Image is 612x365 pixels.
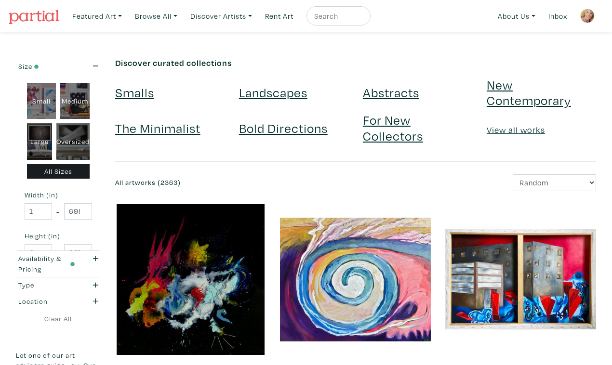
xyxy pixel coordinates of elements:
a: For New Collectors [363,111,423,143]
h6: All artworks (2363) [115,179,348,187]
a: Smalls [115,84,154,101]
a: Rent Art [261,6,298,26]
div: Medium [60,83,90,119]
button: Location [16,293,101,309]
span: - [56,205,60,218]
a: Inbox [544,6,572,26]
h6: Discover curated collections [115,58,596,68]
div: Size [18,61,75,72]
a: The Minimalist [115,119,200,136]
div: All Sizes [27,164,90,179]
span: - [56,246,60,259]
a: About Us [493,6,540,26]
div: Availability & Pricing [18,253,75,274]
img: phpThumb.php [580,9,595,23]
div: Large [27,123,53,160]
div: Oversized [56,123,90,160]
a: Featured Art [68,6,126,26]
div: Location [18,296,75,307]
small: Width (in) [25,192,92,198]
a: New Contemporary [487,76,571,108]
small: Height (in) [25,233,92,239]
button: Availability & Pricing [16,251,101,277]
a: View all works [487,124,545,135]
button: Size [16,58,101,74]
a: Landscapes [239,84,307,101]
input: Search [313,10,361,22]
a: Bold Directions [239,119,328,136]
a: Clear All [16,313,101,324]
a: Abstracts [363,84,419,101]
a: Discover Artists [186,6,256,26]
a: Browse All [131,6,182,26]
div: Type [18,280,75,290]
button: Type [16,277,101,293]
div: Small [27,83,56,119]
